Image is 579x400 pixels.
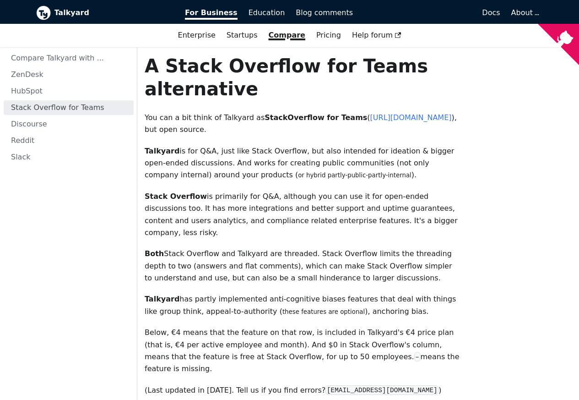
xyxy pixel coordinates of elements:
[4,84,134,99] a: HubSpot
[290,5,358,21] a: Blog comments
[370,113,452,122] a: [URL][DOMAIN_NAME]
[145,384,461,396] p: (Last updated in [DATE]. Tell us if you find errors? )
[179,5,243,21] a: For Business
[4,67,134,82] a: ZenDesk
[4,117,134,132] a: Discourse
[265,113,367,122] strong: StackOverflow for Teams
[4,133,134,148] a: Reddit
[145,191,461,239] p: is primarily for Q&A, although you can use it for open-ended discussions too. It has more integra...
[282,308,365,315] small: these features are optional
[325,385,438,395] code: [EMAIL_ADDRESS][DOMAIN_NAME]
[145,145,461,181] p: is for Q&A, just like Stack Overflow, but also intended for ideation & bigger open-ended discussi...
[414,352,421,362] code: –
[36,5,51,20] img: Talkyard logo
[145,192,207,201] strong: Stack Overflow
[482,8,500,17] span: Docs
[145,248,461,284] p: Stack Overflow and Talkyard are threaded. Stack Overflow limits the threading depth to two (answe...
[145,249,164,258] strong: Both
[249,8,285,17] span: Education
[4,51,134,66] a: Compare Talkyard with ...
[4,150,134,164] a: Slack
[243,5,291,21] a: Education
[4,100,134,115] a: Stack Overflow for Teams
[36,5,173,20] a: Talkyard logoTalkyard
[358,5,506,21] a: Docs
[298,172,411,179] small: or hybrid partly-public-partly-internal
[145,112,461,136] p: You can a bit think of Talkyard as ( ), but open source.
[352,31,401,39] span: Help forum
[311,27,346,43] a: Pricing
[221,27,263,43] a: Startups
[145,55,461,100] h1: A Stack Overflow for Teams alternative
[173,27,221,43] a: Enterprise
[511,8,538,17] a: About
[54,7,173,19] b: Talkyard
[145,327,461,375] p: Below, €4 means that the feature on that row, is included in Talkyard's €4 price plan (that is, €...
[145,293,461,318] p: has partly implemented anti-cognitive biases features that deal with things like group think, app...
[145,147,179,155] strong: Talkyard
[269,31,305,39] a: Compare
[346,27,407,43] a: Help forum
[185,8,238,20] span: For Business
[296,8,353,17] span: Blog comments
[145,295,179,303] strong: Talkyard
